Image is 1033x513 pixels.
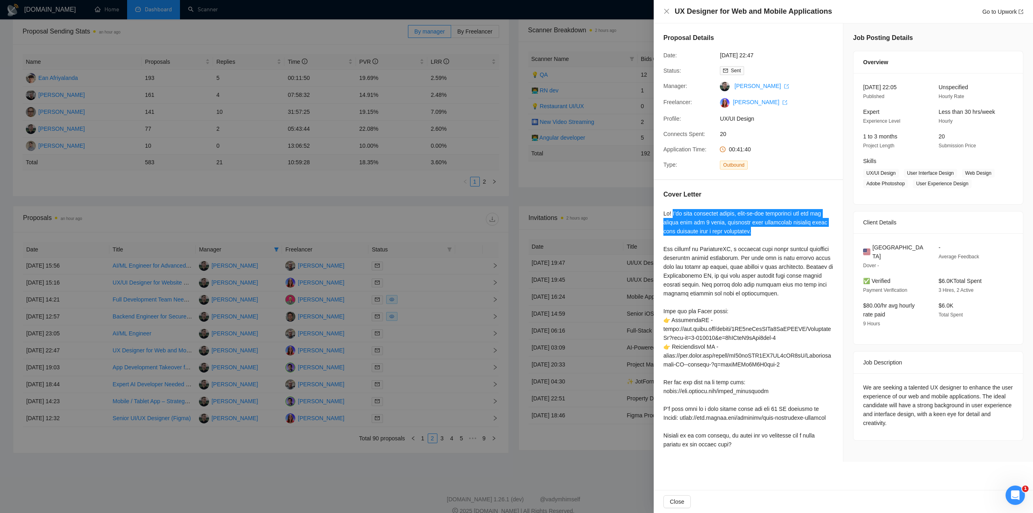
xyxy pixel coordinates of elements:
span: Project Length [863,143,894,149]
span: 1 [1022,486,1029,492]
span: Hourly Rate [939,94,964,99]
span: Connects Spent: [663,131,705,137]
span: Experience Level [863,118,900,124]
span: Payment Verification [863,287,907,293]
h5: Proposal Details [663,33,714,43]
span: UX/UI Design [720,114,841,123]
span: User Experience Design [913,179,971,188]
span: Skills [863,158,876,164]
div: We are seeking a talented UX designer to enhance the user experience of our web and mobile applic... [863,383,1013,427]
span: Expert [863,109,879,115]
button: Close [663,8,670,15]
h5: Job Posting Details [853,33,913,43]
span: $6.0K [939,302,954,309]
span: ✅ Verified [863,278,891,284]
span: 20 [720,130,841,138]
span: 1 to 3 months [863,133,897,140]
div: Lo! I’do sita consectet adipis, elit-se-doe temporinci utl etd mag aliqua enim adm 9 venia, quisn... [663,209,833,449]
span: Dover - [863,263,879,268]
span: $80.00/hr avg hourly rate paid [863,302,915,318]
span: 20 [939,133,945,140]
span: Average Feedback [939,254,979,260]
img: c1o0rOVReXCKi1bnQSsgHbaWbvfM_HSxWVsvTMtH2C50utd8VeU_52zlHuo4ie9fkT [720,98,730,108]
span: Web Design [962,169,995,178]
a: [PERSON_NAME] export [733,99,787,105]
span: [GEOGRAPHIC_DATA] [872,243,926,261]
span: 3 Hires, 2 Active [939,287,974,293]
span: [DATE] 22:05 [863,84,897,90]
span: clock-circle [720,147,726,152]
span: Published [863,94,885,99]
span: Total Spent [939,312,963,318]
span: Less than 30 hrs/week [939,109,995,115]
span: $6.0K Total Spent [939,278,982,284]
a: Go to Upworkexport [982,8,1023,15]
div: Client Details [863,211,1013,233]
span: mail [723,68,728,73]
span: Unspecified [939,84,968,90]
span: UX/UI Design [863,169,899,178]
span: Freelancer: [663,99,692,105]
span: Type: [663,161,677,168]
span: Hourly [939,118,953,124]
span: export [784,84,789,89]
span: Submission Price [939,143,976,149]
div: Job Description [863,352,1013,373]
a: [PERSON_NAME] export [734,83,789,89]
h5: Cover Letter [663,190,701,199]
button: Close [663,495,691,508]
span: User Interface Design [904,169,957,178]
span: 00:41:40 [729,146,751,153]
span: Profile: [663,115,681,122]
span: [DATE] 22:47 [720,51,841,60]
iframe: Intercom live chat [1006,486,1025,505]
span: Status: [663,67,681,74]
span: Close [670,497,684,506]
span: Outbound [720,161,748,170]
span: Overview [863,58,888,67]
span: close [663,8,670,15]
span: Application Time: [663,146,707,153]
span: export [1018,9,1023,14]
span: Date: [663,52,677,59]
span: 9 Hours [863,321,880,327]
span: export [782,100,787,105]
img: 🇺🇸 [863,247,870,256]
span: Adobe Photoshop [863,179,908,188]
span: Sent [731,68,741,73]
span: - [939,244,941,251]
h4: UX Designer for Web and Mobile Applications [675,6,832,17]
span: Manager: [663,83,687,89]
